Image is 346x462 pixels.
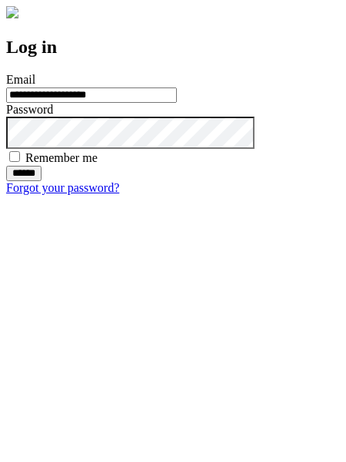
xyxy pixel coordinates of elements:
label: Email [6,73,35,86]
a: Forgot your password? [6,181,119,194]
label: Password [6,103,53,116]
label: Remember me [25,151,98,164]
img: logo-4e3dc11c47720685a147b03b5a06dd966a58ff35d612b21f08c02c0306f2b779.png [6,6,18,18]
h2: Log in [6,37,340,58]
